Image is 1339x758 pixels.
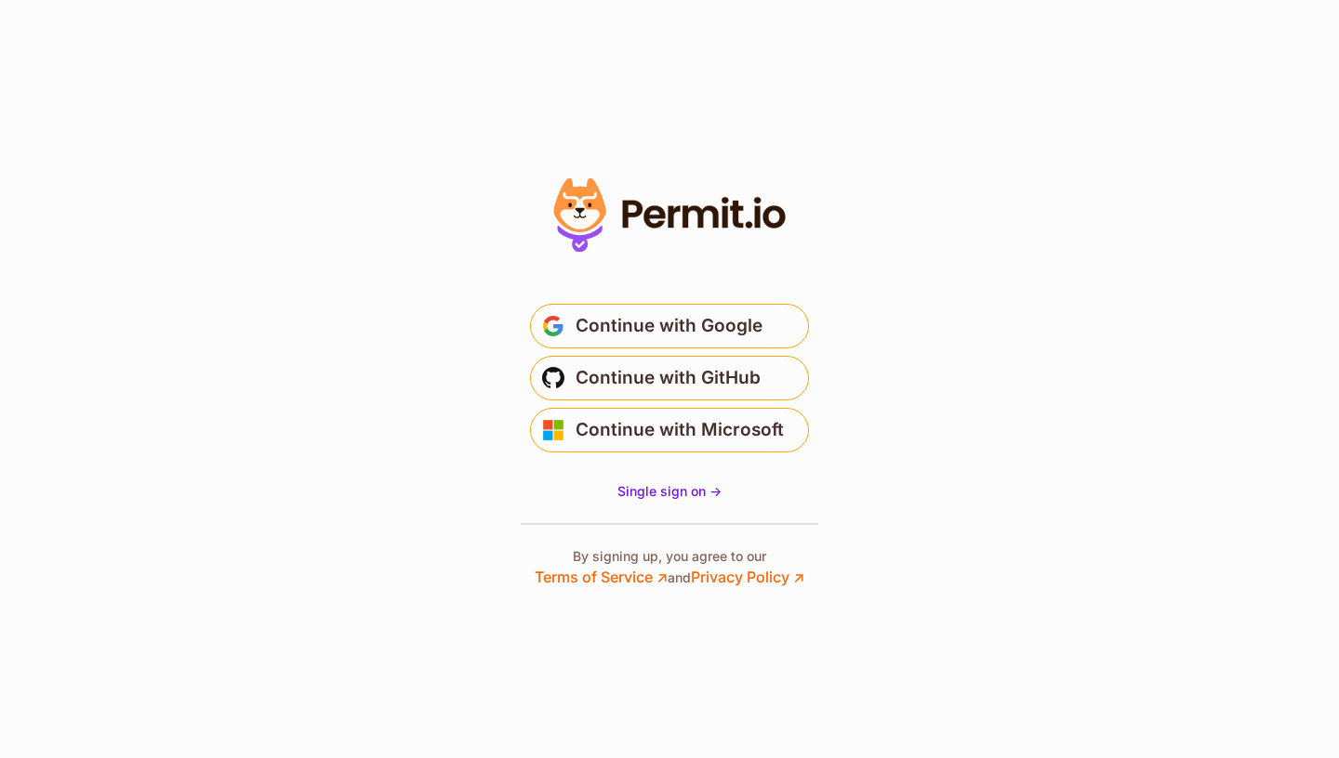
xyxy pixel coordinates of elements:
[535,568,668,586] a: Terms of Service ↗
[576,311,762,341] span: Continue with Google
[576,363,761,393] span: Continue with GitHub
[530,356,809,400] button: Continue with GitHub
[576,415,784,445] span: Continue with Microsoft
[617,482,722,501] a: Single sign on ->
[530,408,809,452] button: Continue with Microsoft
[535,547,804,588] p: By signing up, you agree to our and
[530,304,809,348] button: Continue with Google
[691,568,804,586] a: Privacy Policy ↗
[617,483,722,499] span: Single sign on ->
